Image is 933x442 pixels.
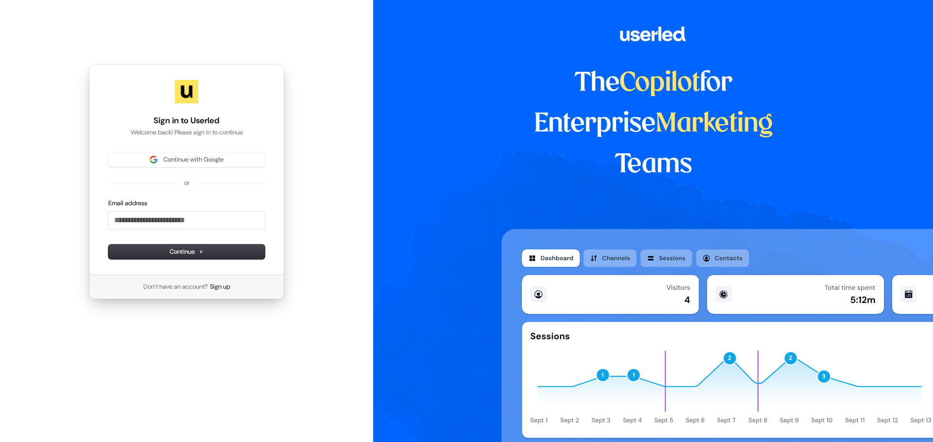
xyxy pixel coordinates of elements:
a: Sign up [210,282,230,291]
p: Welcome back! Please sign in to continue [108,128,265,137]
img: Sign in with Google [150,156,157,164]
h1: The for Enterprise Teams [501,63,805,185]
label: Email address [108,199,147,208]
span: Don’t have an account? [143,282,208,291]
p: or [184,179,190,187]
span: Continue [170,247,204,256]
img: Userled [175,80,198,103]
button: Sign in with GoogleContinue with Google [108,152,265,167]
h1: Sign in to Userled [108,115,265,127]
button: Continue [108,245,265,259]
span: Copilot [620,71,700,96]
span: Marketing [656,112,773,137]
span: Continue with Google [163,155,224,164]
